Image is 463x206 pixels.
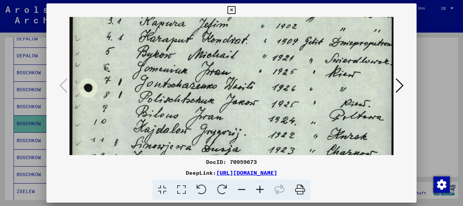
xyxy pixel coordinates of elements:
div: DeepLink: [46,169,417,177]
div: DocID: 70959673 [46,158,417,166]
img: Zustimmung ändern [434,176,450,193]
a: [URL][DOMAIN_NAME] [216,169,277,176]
